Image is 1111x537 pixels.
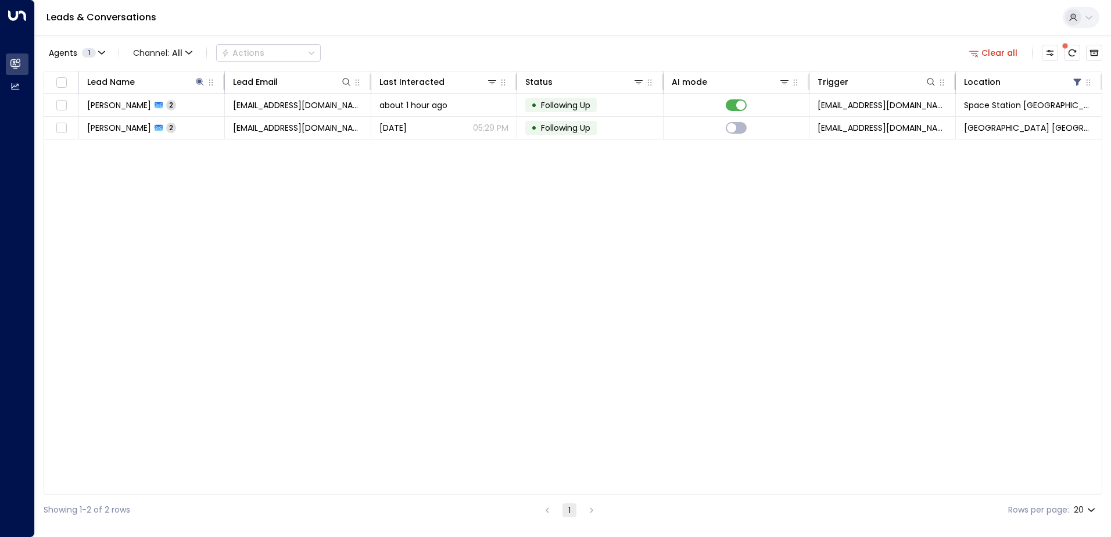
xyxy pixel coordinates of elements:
[540,503,599,517] nav: pagination navigation
[87,122,151,134] span: Alex Turner
[233,99,362,111] span: mst1900gm@gmail.com
[233,75,352,89] div: Lead Email
[964,75,1001,89] div: Location
[49,49,77,57] span: Agents
[87,99,151,111] span: Simon Turrill
[964,99,1094,111] span: Space Station Swiss Cottage
[1086,45,1102,61] button: Archived Leads
[525,75,553,89] div: Status
[818,99,947,111] span: leads@space-station.co.uk
[233,75,278,89] div: Lead Email
[964,75,1083,89] div: Location
[531,118,537,138] div: •
[818,75,848,89] div: Trigger
[672,75,790,89] div: AI mode
[166,123,176,133] span: 2
[818,122,947,134] span: leads@space-station.co.uk
[54,76,69,90] span: Toggle select all
[379,75,498,89] div: Last Interacted
[1074,502,1098,518] div: 20
[1008,504,1069,516] label: Rows per page:
[562,503,576,517] button: page 1
[541,122,590,134] span: Following Up
[965,45,1023,61] button: Clear all
[379,122,407,134] span: Jul 31, 2025
[1064,45,1080,61] span: There are new threads available. Refresh the grid to view the latest updates.
[216,44,321,62] button: Actions
[172,48,182,58] span: All
[54,98,69,113] span: Toggle select row
[46,10,156,24] a: Leads & Conversations
[818,75,936,89] div: Trigger
[221,48,264,58] div: Actions
[379,75,445,89] div: Last Interacted
[44,45,109,61] button: Agents1
[82,48,96,58] span: 1
[87,75,135,89] div: Lead Name
[87,75,206,89] div: Lead Name
[233,122,362,134] span: nerdscentral@googlemail.com
[128,45,197,61] button: Channel:All
[44,504,130,516] div: Showing 1-2 of 2 rows
[541,99,590,111] span: Following Up
[379,99,447,111] span: about 1 hour ago
[128,45,197,61] span: Channel:
[473,122,508,134] p: 05:29 PM
[531,95,537,115] div: •
[216,44,321,62] div: Button group with a nested menu
[525,75,644,89] div: Status
[672,75,707,89] div: AI mode
[1042,45,1058,61] button: Customize
[166,100,176,110] span: 2
[54,121,69,135] span: Toggle select row
[964,122,1094,134] span: Space Station Kilburn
